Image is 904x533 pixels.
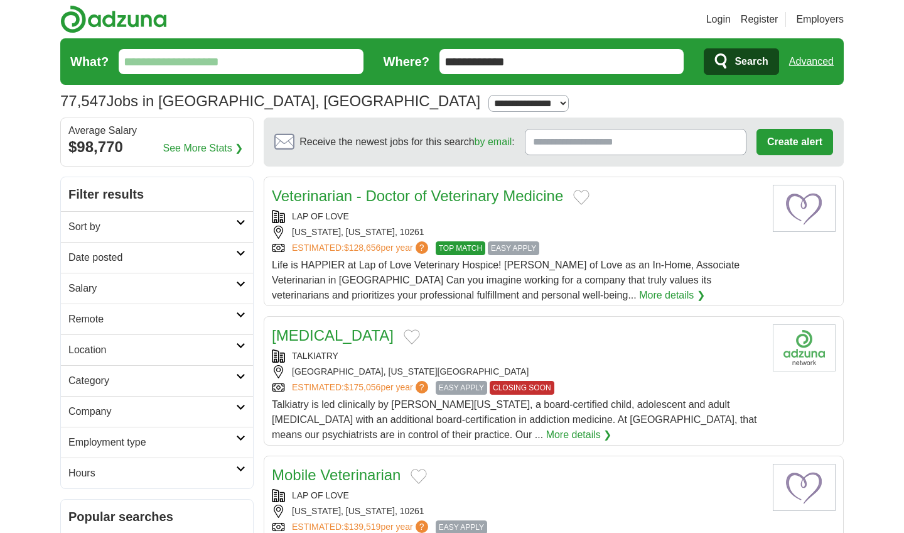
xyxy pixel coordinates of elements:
span: $139,519 [344,522,380,532]
button: Add to favorite jobs [411,469,427,484]
div: $98,770 [68,136,245,158]
a: More details ❯ [546,427,612,442]
img: Lap of Love logo [773,185,836,232]
span: ? [416,381,428,393]
span: $128,656 [344,243,380,253]
button: Search [704,48,778,75]
a: Sort by [61,211,253,242]
a: Mobile Veterinarian [272,466,401,483]
span: ? [416,520,428,533]
h2: Date posted [68,250,236,265]
h1: Jobs in [GEOGRAPHIC_DATA], [GEOGRAPHIC_DATA] [60,92,480,109]
a: See More Stats ❯ [163,141,244,156]
span: Talkiatry is led clinically by [PERSON_NAME][US_STATE], a board-certified child, adolescent and a... [272,399,756,440]
span: Search [734,49,768,74]
span: Receive the newest jobs for this search : [299,135,514,150]
h2: Sort by [68,219,236,234]
button: Create alert [756,129,833,155]
div: [GEOGRAPHIC_DATA], [US_STATE][GEOGRAPHIC_DATA] [272,365,763,378]
img: Adzuna logo [60,5,167,33]
a: Veterinarian - Doctor of Veterinary Medicine [272,187,563,204]
a: Salary [61,273,253,304]
a: Company [61,396,253,427]
div: [US_STATE], [US_STATE], 10261 [272,226,763,239]
a: Advanced [789,49,834,74]
span: $175,056 [344,382,380,392]
h2: Popular searches [68,507,245,526]
span: EASY APPLY [436,381,487,395]
a: Login [706,12,731,27]
span: TOP MATCH [436,241,485,255]
h2: Remote [68,312,236,327]
span: 77,547 [60,90,106,113]
a: Location [61,334,253,365]
div: Average Salary [68,126,245,136]
h2: Salary [68,281,236,296]
h2: Location [68,343,236,358]
a: Employment type [61,427,253,458]
span: EASY APPLY [488,241,539,255]
a: Remote [61,304,253,334]
a: More details ❯ [639,288,705,303]
a: Category [61,365,253,396]
span: CLOSING SOON [490,381,554,395]
h2: Hours [68,466,236,481]
span: ? [416,241,428,254]
a: by email [475,136,512,147]
a: [MEDICAL_DATA] [272,327,394,344]
div: [US_STATE], [US_STATE], 10261 [272,505,763,518]
a: Date posted [61,242,253,273]
a: ESTIMATED:$128,656per year? [292,241,431,255]
button: Add to favorite jobs [573,190,589,205]
h2: Category [68,373,236,388]
a: ESTIMATED:$175,056per year? [292,381,431,395]
a: Hours [61,458,253,488]
button: Add to favorite jobs [404,329,420,344]
img: Company logo [773,324,836,371]
label: Where? [384,52,429,71]
a: Register [741,12,778,27]
span: Life is HAPPIER at Lap of Love Veterinary Hospice! [PERSON_NAME] of Love as an In-Home, Associate... [272,260,740,300]
h2: Employment type [68,435,236,450]
div: TALKIATRY [272,349,763,363]
h2: Company [68,404,236,419]
label: What? [70,52,109,71]
a: LAP OF LOVE [292,211,349,221]
a: Employers [796,12,844,27]
img: Lap of Love logo [773,464,836,511]
h2: Filter results [61,177,253,211]
a: LAP OF LOVE [292,490,349,500]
